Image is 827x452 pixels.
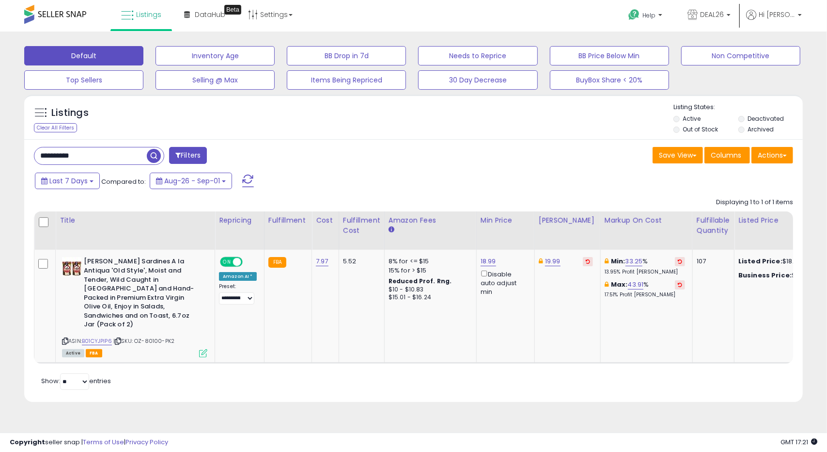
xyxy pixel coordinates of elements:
div: % [605,280,685,298]
small: FBA [268,257,286,268]
div: Displaying 1 to 1 of 1 items [716,198,793,207]
a: B01CYJPIP6 [82,337,112,345]
div: Repricing [219,215,260,226]
div: Listed Price [738,215,822,226]
div: $19.78 [738,271,819,280]
span: DEAL26 [700,10,724,19]
b: [PERSON_NAME] Sardines A la Antiqua 'Old Style', Moist and Tender, Wild Caught in [GEOGRAPHIC_DAT... [84,257,202,332]
span: Listings [136,10,161,19]
div: Amazon AI * [219,272,257,281]
div: $10 - $10.83 [389,286,469,294]
div: 8% for <= $15 [389,257,469,266]
div: 107 [697,257,727,266]
label: Deactivated [748,114,784,123]
span: Aug-26 - Sep-01 [164,176,220,186]
span: Compared to: [101,177,146,186]
button: Filters [169,147,207,164]
button: 30 Day Decrease [418,70,537,90]
button: Actions [751,147,793,163]
span: DataHub [195,10,225,19]
span: Columns [711,150,741,160]
div: Amazon Fees [389,215,472,226]
div: $15.01 - $16.24 [389,293,469,302]
div: [PERSON_NAME] [539,215,596,226]
a: 33.25 [625,257,643,266]
p: 17.51% Profit [PERSON_NAME] [605,291,685,298]
button: Default [24,46,143,65]
div: Fulfillment [268,215,308,226]
div: Tooltip anchor [224,5,241,15]
span: Show: entries [41,376,111,386]
button: Save View [653,147,703,163]
a: Hi [PERSON_NAME] [746,10,802,32]
div: Fulfillment Cost [343,215,380,236]
div: $18.99 [738,257,819,266]
label: Active [683,114,701,123]
span: ON [221,258,233,266]
div: Preset: [219,283,257,305]
span: OFF [241,258,257,266]
button: Inventory Age [156,46,275,65]
div: ASIN: [62,257,207,356]
div: Min Price [481,215,531,226]
a: 19.99 [545,257,561,266]
div: Clear All Filters [34,123,77,132]
span: 2025-09-9 17:21 GMT [780,437,817,447]
span: All listings currently available for purchase on Amazon [62,349,84,357]
button: Last 7 Days [35,173,100,189]
button: Selling @ Max [156,70,275,90]
span: FBA [86,349,102,357]
b: Max: [611,280,628,289]
b: Business Price: [738,271,792,280]
button: Non Competitive [681,46,800,65]
div: Cost [316,215,335,226]
a: 7.97 [316,257,328,266]
div: 5.52 [343,257,377,266]
i: Get Help [628,9,640,21]
small: Amazon Fees. [389,226,394,234]
div: % [605,257,685,275]
a: 43.91 [628,280,644,290]
label: Out of Stock [683,125,718,133]
b: Listed Price: [738,257,782,266]
div: 15% for > $15 [389,266,469,275]
button: BuyBox Share < 20% [550,70,669,90]
p: 13.95% Profit [PERSON_NAME] [605,269,685,275]
span: Help [642,11,655,19]
span: Last 7 Days [49,176,88,186]
img: 51zRBDwe8DL._SL40_.jpg [62,257,81,276]
button: Aug-26 - Sep-01 [150,173,232,189]
b: Reduced Prof. Rng. [389,277,452,285]
div: Disable auto adjust min [481,269,527,297]
span: Hi [PERSON_NAME] [759,10,795,19]
a: Help [621,1,672,32]
strong: Copyright [10,437,45,447]
th: The percentage added to the cost of goods (COGS) that forms the calculator for Min & Max prices. [600,211,692,250]
button: Items Being Repriced [287,70,406,90]
p: Listing States: [673,103,803,112]
h5: Listings [51,106,89,120]
div: Markup on Cost [605,215,688,226]
button: BB Price Below Min [550,46,669,65]
button: BB Drop in 7d [287,46,406,65]
span: | SKU: OZ-80100-PK2 [113,337,174,345]
label: Archived [748,125,774,133]
a: Privacy Policy [125,437,168,447]
div: Fulfillable Quantity [697,215,730,236]
button: Needs to Reprice [418,46,537,65]
div: Title [60,215,211,226]
a: Terms of Use [83,437,124,447]
a: 18.99 [481,257,496,266]
b: Min: [611,257,625,266]
button: Columns [704,147,750,163]
button: Top Sellers [24,70,143,90]
div: seller snap | | [10,438,168,447]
